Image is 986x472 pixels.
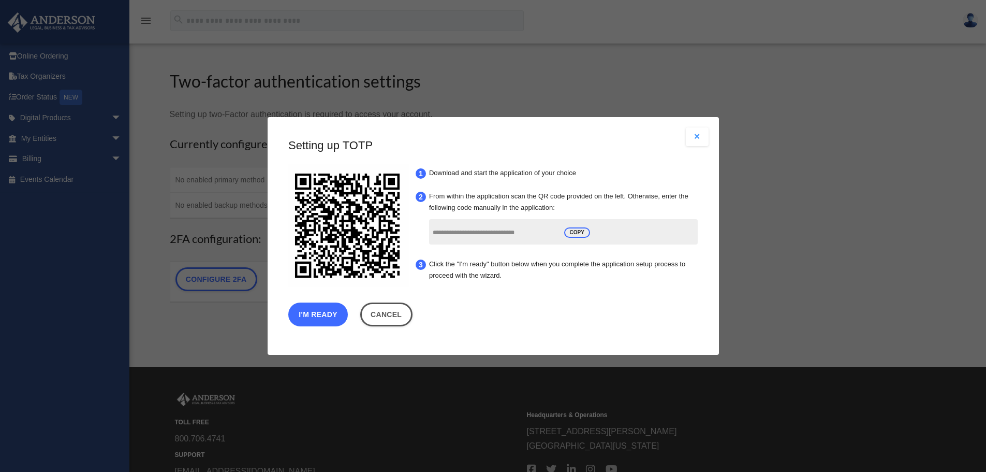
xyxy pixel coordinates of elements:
button: Close modal [686,127,709,146]
button: I'm Ready [288,303,348,326]
img: svg+xml;base64,PD94bWwgdmVyc2lvbj0iMS4wIiBlbmNvZGluZz0iVVRGLTgiPz4KPHN2ZyB4bWxucz0iaHR0cDovL3d3dy... [286,164,409,288]
a: Cancel [360,303,412,326]
h3: Setting up TOTP [288,138,698,154]
li: Click the "I'm ready" button below when you complete the application setup process to proceed wit... [425,255,700,285]
span: COPY [564,227,590,238]
li: Download and start the application of your choice [425,164,700,182]
li: From within the application scan the QR code provided on the left. Otherwise, enter the following... [425,187,700,250]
